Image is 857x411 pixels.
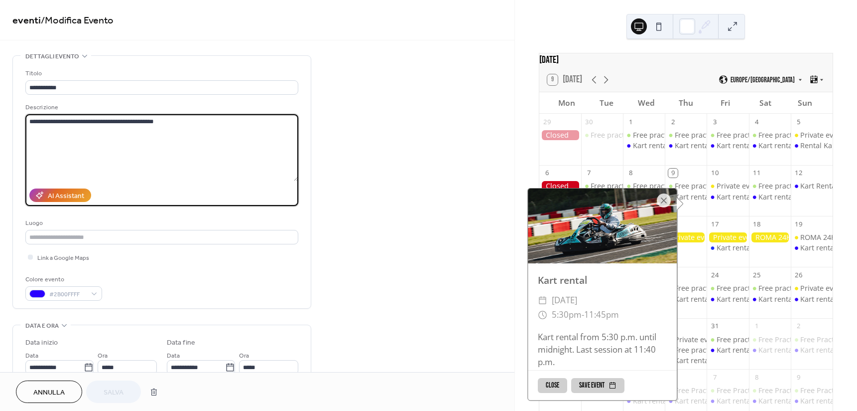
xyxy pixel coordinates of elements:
div: ​ [538,293,547,308]
div: Free Practice [749,335,791,345]
div: 1 [752,322,761,331]
div: 4 [752,117,761,126]
button: Close [538,378,567,393]
div: Kart rental [665,294,707,304]
div: Free practice [675,345,718,355]
span: Annulla [33,388,65,398]
div: Kart rental [800,294,836,304]
div: ROMA 24H WEK 2025 [749,232,791,242]
span: Ora [239,351,249,361]
div: Free Practice [707,386,748,396]
div: 19 [794,219,803,228]
div: 24 [711,271,720,280]
div: Private event [800,130,844,140]
div: Free practice [665,181,707,191]
span: Ora [98,351,108,361]
div: Free practice [717,130,760,140]
div: Sat [745,92,785,114]
div: Tue [587,92,626,114]
div: Free Practice [665,386,707,396]
div: Data fine [167,338,195,348]
div: Kart rental [675,192,711,202]
div: Free practice [758,130,802,140]
div: 30 [585,117,594,126]
div: Kart rental [717,294,752,304]
div: 11 [752,169,761,178]
div: 9 [668,169,677,178]
div: Kart rental [791,396,833,406]
div: Kart rental [717,243,752,253]
div: 9 [794,373,803,382]
div: Wed [626,92,666,114]
div: Kart rental [791,345,833,355]
div: Free practice [665,130,707,140]
div: Kart rental [675,294,711,304]
div: 12 [794,169,803,178]
div: Sun [785,92,825,114]
div: Kart rental [758,294,794,304]
div: Free practice [581,130,623,140]
div: Kart rental [717,345,752,355]
div: Kart rental [800,345,836,355]
div: 1 [626,117,635,126]
div: Free practice [717,283,760,293]
div: Kart rental [665,356,707,366]
div: Closed [539,130,581,140]
span: Dettagli evento [25,51,79,62]
div: Kart rental [758,396,794,406]
div: Titolo [25,68,296,79]
div: Free practice [623,181,665,191]
div: Kart rental [791,243,833,253]
div: Free Practice [791,386,833,396]
div: 3 [711,117,720,126]
div: Kart Rental [800,181,838,191]
div: Kart rental [707,141,748,151]
div: Kart rental [528,273,677,288]
div: 7 [711,373,720,382]
span: [DATE] [552,293,577,308]
div: Free practice [758,283,802,293]
div: Kart rental [717,141,752,151]
div: Free practice [591,130,634,140]
div: Kart rental [707,243,748,253]
div: Free practice [749,283,791,293]
a: eventi [12,11,41,30]
span: Data e ora [25,321,59,331]
div: Private event [665,232,707,242]
div: Kart rental [749,345,791,355]
div: Free Practice [675,386,718,396]
div: Private event [707,232,748,242]
div: Kart rental [800,243,836,253]
div: [DATE] [539,53,833,68]
span: 5:30pm [552,308,582,322]
div: Kart rental [749,141,791,151]
div: Private event [707,181,748,191]
div: 2 [794,322,803,331]
div: 18 [752,219,761,228]
button: Save event [571,378,624,393]
div: Kart rental [633,141,669,151]
span: - [582,308,584,322]
div: Private event [791,130,833,140]
div: Free practice [749,130,791,140]
div: AI Assistant [48,191,84,202]
div: Kart rental [749,294,791,304]
div: Luogo [25,218,296,228]
div: Free Practice [758,335,802,345]
div: Descrizione [25,102,296,113]
div: Free practice [749,181,791,191]
div: Free practice [707,283,748,293]
div: Free practice [623,130,665,140]
div: Fri [706,92,745,114]
div: Kart rental [707,396,748,406]
div: Free practice [707,130,748,140]
div: Free Practice [791,335,833,345]
div: Thu [666,92,706,114]
div: ​ [538,308,547,322]
div: Kart rental [665,396,707,406]
div: 25 [752,271,761,280]
span: Data [25,351,38,361]
span: Link a Google Maps [37,253,89,263]
div: Kart rental [675,396,711,406]
div: 31 [711,322,720,331]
